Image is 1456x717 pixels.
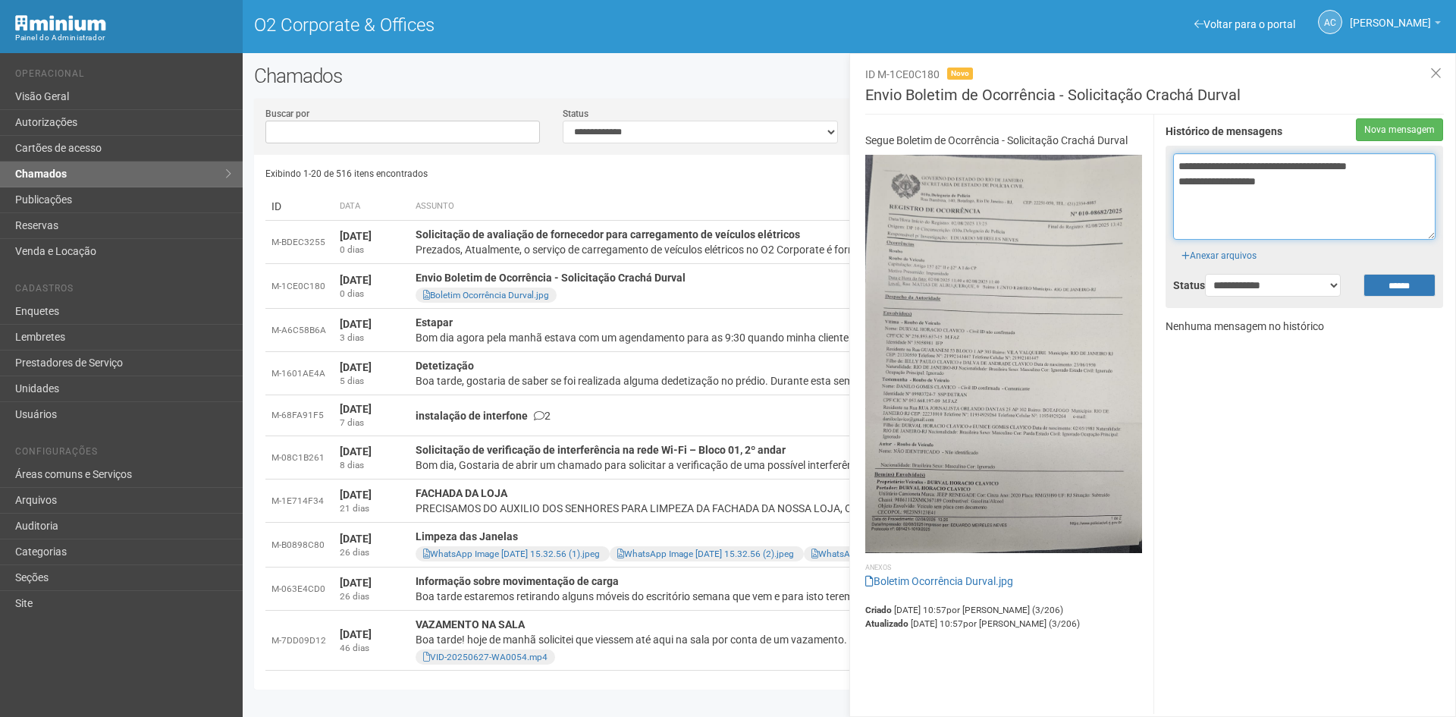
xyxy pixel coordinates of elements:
span: [DATE] 10:57 [911,618,1080,629]
strong: [DATE] [340,628,372,640]
div: 46 dias [340,642,403,655]
td: ID [265,193,334,221]
div: Boa tarde estaremos retirando alguns móveis do escritório semana que vem e para isto teremos a ne... [416,589,1170,604]
span: Novo [947,68,973,80]
div: Exibindo 1-20 de 516 itens encontrados [265,162,850,185]
strong: Histórico de mensagens [1166,126,1282,138]
li: Configurações [15,446,231,462]
div: 5 dias [340,375,403,388]
strong: [DATE] [340,489,372,501]
span: por [PERSON_NAME] (3/206) [946,605,1063,615]
a: Boletim Ocorrência Durval.jpg [865,575,1013,587]
strong: [DATE] [340,577,372,589]
td: M-1E714F34 [265,480,334,523]
strong: Solicitação de avaliação de fornecedor para carregamento de veículos elétricos [416,228,800,241]
th: Assunto [409,193,1176,221]
strong: Detetização [416,360,474,372]
div: 3 dias [340,332,403,344]
label: Buscar por [265,107,309,121]
div: Bom dia agora pela manhã estava com um agendamento para as 9:30 quando minha cliente estava chega... [416,330,1170,345]
span: ID M-1CE0C180 [865,68,940,80]
img: Boletim%20Ocorr%C3%AAncia%20Durval.jpg [865,155,1143,553]
button: Nova mensagem [1356,118,1443,141]
strong: Limpeza das Janelas [416,530,518,542]
div: Bom dia, Gostaria de abrir um chamado para solicitar a verificação de uma possível interferência ... [416,458,1170,473]
strong: [DATE] [340,403,372,415]
div: 26 dias [340,590,403,603]
strong: Solicitação de verificação de interferência na rede Wi-Fi – Bloco 01, 2º andar [416,444,786,456]
td: M-BDEC3255 [265,221,334,264]
div: 21 dias [340,502,403,515]
div: Boa tarde! hoje de manhã solicitei que viessem até aqui na sala por conta de um vazamento. o rapa... [416,632,1170,647]
strong: Estapar [416,316,453,329]
td: M-08C1B261 [265,436,334,480]
img: Minium [15,15,106,31]
div: Anexar arquivos [1173,240,1265,263]
p: Nenhuma mensagem no histórico [1166,319,1443,333]
div: Prezados, Atualmente, o serviço de carregamento de veículos elétricos no O2 Corporate é fornecido... [416,242,1170,257]
a: Voltar para o portal [1194,18,1295,30]
li: Cadastros [15,283,231,299]
strong: [DATE] [340,533,372,545]
span: [DATE] 10:57 [894,605,1063,615]
div: Painel do Administrador [15,31,231,45]
a: AC [1318,10,1342,34]
td: M-063E4CD0 [265,568,334,611]
strong: VAZAMENTO NA SALA [416,618,525,631]
span: por [PERSON_NAME] (3/206) [963,618,1080,629]
div: 8 dias [340,459,403,472]
td: M-A6C58B6A [265,309,334,352]
strong: Criado [865,605,892,615]
li: Anexos [865,561,1143,574]
strong: Envio Boletim de Ocorrência - Solicitação Crachá Durval [416,272,686,284]
h3: Envio Boletim de Ocorrência - Solicitação Crachá Durval [865,87,1444,115]
strong: [DATE] [340,318,372,330]
strong: [DATE] [340,445,372,458]
td: M-7DD09D12 [265,611,334,671]
td: M-1601AE4A [265,352,334,395]
span: Ana Carla de Carvalho Silva [1350,2,1431,29]
strong: instalação de interfone [416,410,528,422]
td: M-0DC7B15E [265,671,334,714]
td: M-1CE0C180 [265,264,334,309]
a: VID-20250627-WA0054.mp4 [423,652,548,662]
div: Boa tarde, gostaria de saber se foi realizada alguma dedetização no prédio. Durante esta semana ... [416,373,1170,388]
label: Status [563,107,588,121]
td: M-B0898C80 [265,523,334,568]
a: WhatsApp Image [DATE] 15.32.56.jpeg [811,549,974,559]
td: M-68FA91F5 [265,395,334,436]
li: Operacional [15,68,231,84]
div: 26 dias [340,546,403,559]
span: 2 [534,410,551,422]
strong: [DATE] [340,230,372,242]
th: Data [334,193,409,221]
div: 0 dias [340,288,403,300]
strong: [DATE] [340,361,372,373]
p: Segue Boletim de Ocorrência - Solicitação Crachá Durval [865,134,1143,147]
strong: FACHADA DA LOJA [416,487,507,499]
a: WhatsApp Image [DATE] 15.32.56 (2).jpeg [617,549,794,559]
strong: [DATE] [340,274,372,286]
h2: Chamados [254,64,1445,87]
label: Status [1173,278,1182,292]
div: 7 dias [340,417,403,429]
h1: O2 Corporate & Offices [254,15,838,35]
strong: Atualizado [865,618,908,629]
div: PRECISAMOS DO AUXILIO DOS SENHORES PARA LIMPEZA DA FACHADA DA NOSSA LOJA, ONDE A PRESENCA CONSTAN... [416,501,1170,516]
div: 0 dias [340,244,403,256]
a: WhatsApp Image [DATE] 15.32.56 (1).jpeg [423,549,600,559]
a: [PERSON_NAME] [1350,19,1441,31]
strong: Informação sobre movimentação de carga [416,575,619,587]
a: Boletim Ocorrência Durval.jpg [423,290,549,300]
